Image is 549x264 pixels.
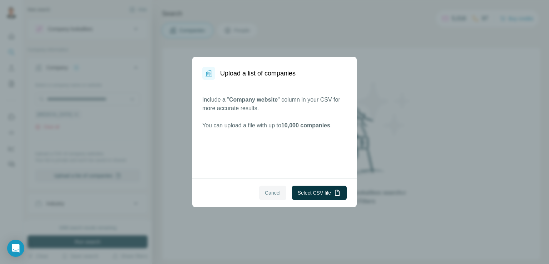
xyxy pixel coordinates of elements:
span: Cancel [265,189,281,196]
p: Include a " " column in your CSV for more accurate results. [202,96,347,113]
button: Select CSV file [292,186,347,200]
span: Company website [229,97,278,103]
div: Open Intercom Messenger [7,240,24,257]
h1: Upload a list of companies [220,68,296,78]
p: You can upload a file with up to . [202,121,347,130]
button: Cancel [259,186,286,200]
span: 10,000 companies [281,122,330,128]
